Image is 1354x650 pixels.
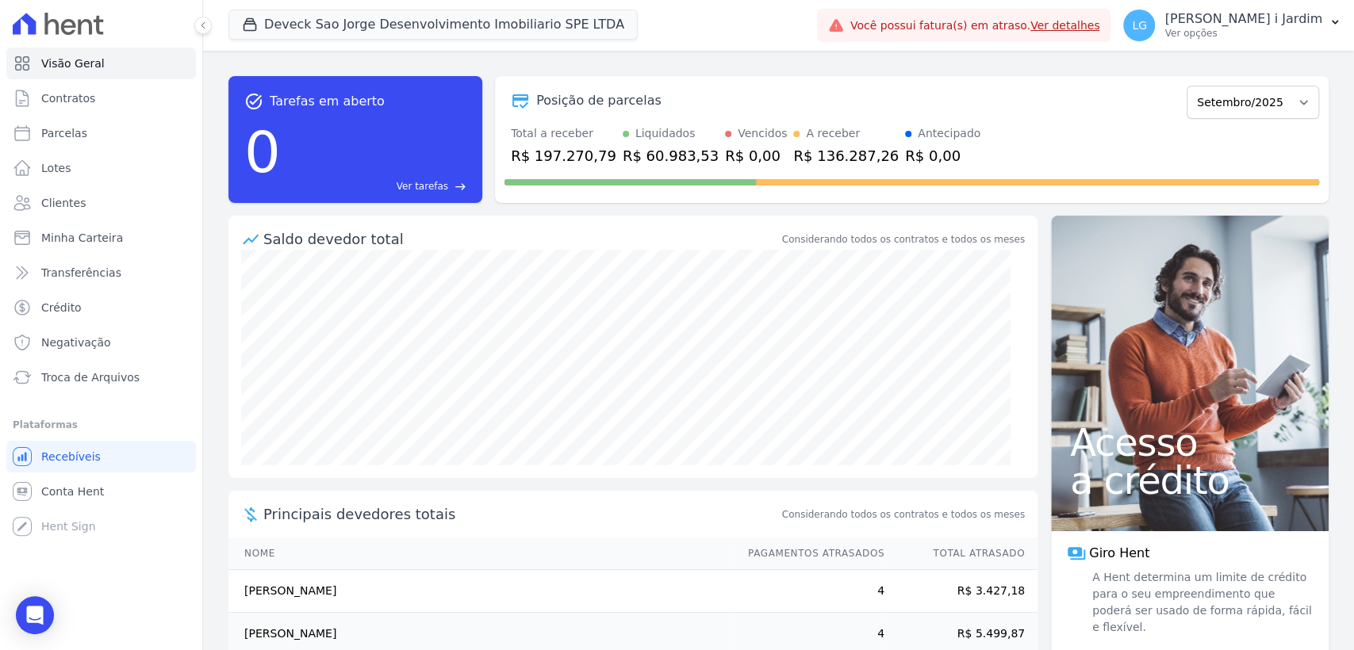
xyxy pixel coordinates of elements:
[41,369,140,385] span: Troca de Arquivos
[270,92,385,111] span: Tarefas em aberto
[6,361,196,393] a: Troca de Arquivos
[885,537,1038,570] th: Total Atrasado
[228,537,733,570] th: Nome
[6,257,196,289] a: Transferências
[918,125,980,142] div: Antecipado
[13,415,190,434] div: Plataformas
[397,179,448,193] span: Ver tarefas
[6,117,196,149] a: Parcelas
[1164,11,1322,27] p: [PERSON_NAME] i Jardim
[1164,27,1322,40] p: Ver opções
[806,125,860,142] div: A receber
[41,230,123,246] span: Minha Carteira
[511,145,616,166] div: R$ 197.270,79
[244,111,281,193] div: 0
[41,265,121,281] span: Transferências
[6,476,196,507] a: Conta Hent
[41,449,101,465] span: Recebíveis
[6,187,196,219] a: Clientes
[228,10,638,40] button: Deveck Sao Jorge Desenvolvimento Imobiliario SPE LTDA
[41,160,71,176] span: Lotes
[885,570,1038,613] td: R$ 3.427,18
[6,292,196,323] a: Crédito
[738,125,787,142] div: Vencidos
[905,145,980,166] div: R$ 0,00
[725,145,787,166] div: R$ 0,00
[228,570,733,613] td: [PERSON_NAME]
[16,596,54,634] div: Open Intercom Messenger
[6,82,196,114] a: Contratos
[41,195,86,211] span: Clientes
[782,507,1025,522] span: Considerando todos os contratos e todos os meses
[244,92,263,111] span: task_alt
[41,125,87,141] span: Parcelas
[263,503,779,525] span: Principais devedores totais
[782,232,1025,247] div: Considerando todos os contratos e todos os meses
[263,228,779,250] div: Saldo devedor total
[1030,19,1100,32] a: Ver detalhes
[635,125,696,142] div: Liquidados
[1070,423,1310,461] span: Acesso
[41,55,105,71] span: Visão Geral
[1132,20,1147,31] span: LG
[793,145,899,166] div: R$ 136.287,26
[623,145,719,166] div: R$ 60.983,53
[733,537,885,570] th: Pagamentos Atrasados
[1089,569,1313,636] span: A Hent determina um limite de crédito para o seu empreendimento que poderá ser usado de forma ráp...
[536,91,662,110] div: Posição de parcelas
[41,335,111,350] span: Negativação
[6,327,196,358] a: Negativação
[511,125,616,142] div: Total a receber
[6,48,196,79] a: Visão Geral
[6,222,196,254] a: Minha Carteira
[41,300,82,315] span: Crédito
[6,441,196,472] a: Recebíveis
[1089,544,1149,563] span: Giro Hent
[1070,461,1310,499] span: a crédito
[41,90,95,106] span: Contratos
[455,181,466,193] span: east
[850,17,1100,34] span: Você possui fatura(s) em atraso.
[41,484,104,499] span: Conta Hent
[1110,3,1354,48] button: LG [PERSON_NAME] i Jardim Ver opções
[6,152,196,184] a: Lotes
[733,570,885,613] td: 4
[287,179,466,193] a: Ver tarefas east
